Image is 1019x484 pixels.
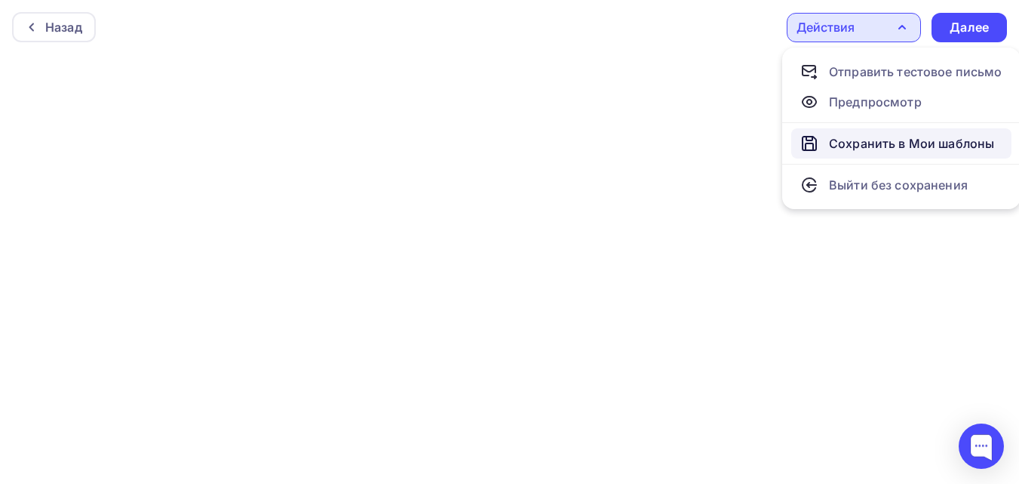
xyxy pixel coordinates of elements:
div: Сохранить в Мои шаблоны [829,134,994,153]
div: Назад [45,18,82,36]
div: Предпросмотр [829,93,922,111]
button: Действия [787,13,921,42]
div: Действия [796,18,855,36]
div: Выйти без сохранения [829,176,968,194]
div: Отправить тестовое письмо [829,63,1002,81]
div: Далее [950,19,989,36]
